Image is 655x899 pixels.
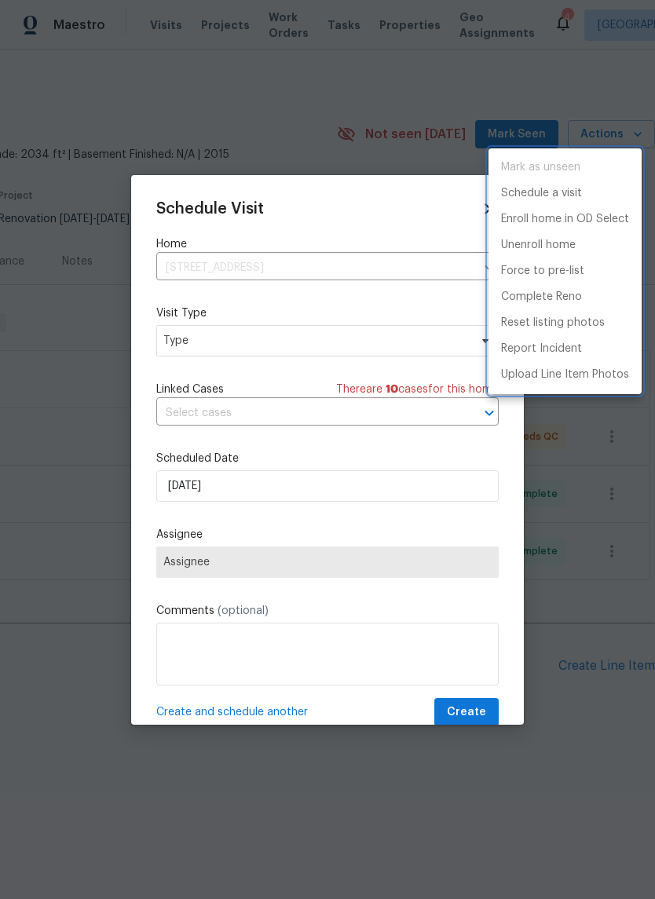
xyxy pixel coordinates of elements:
[501,185,582,202] p: Schedule a visit
[501,367,629,383] p: Upload Line Item Photos
[501,211,629,228] p: Enroll home in OD Select
[501,263,584,280] p: Force to pre-list
[501,289,582,305] p: Complete Reno
[501,315,605,331] p: Reset listing photos
[501,341,582,357] p: Report Incident
[501,237,576,254] p: Unenroll home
